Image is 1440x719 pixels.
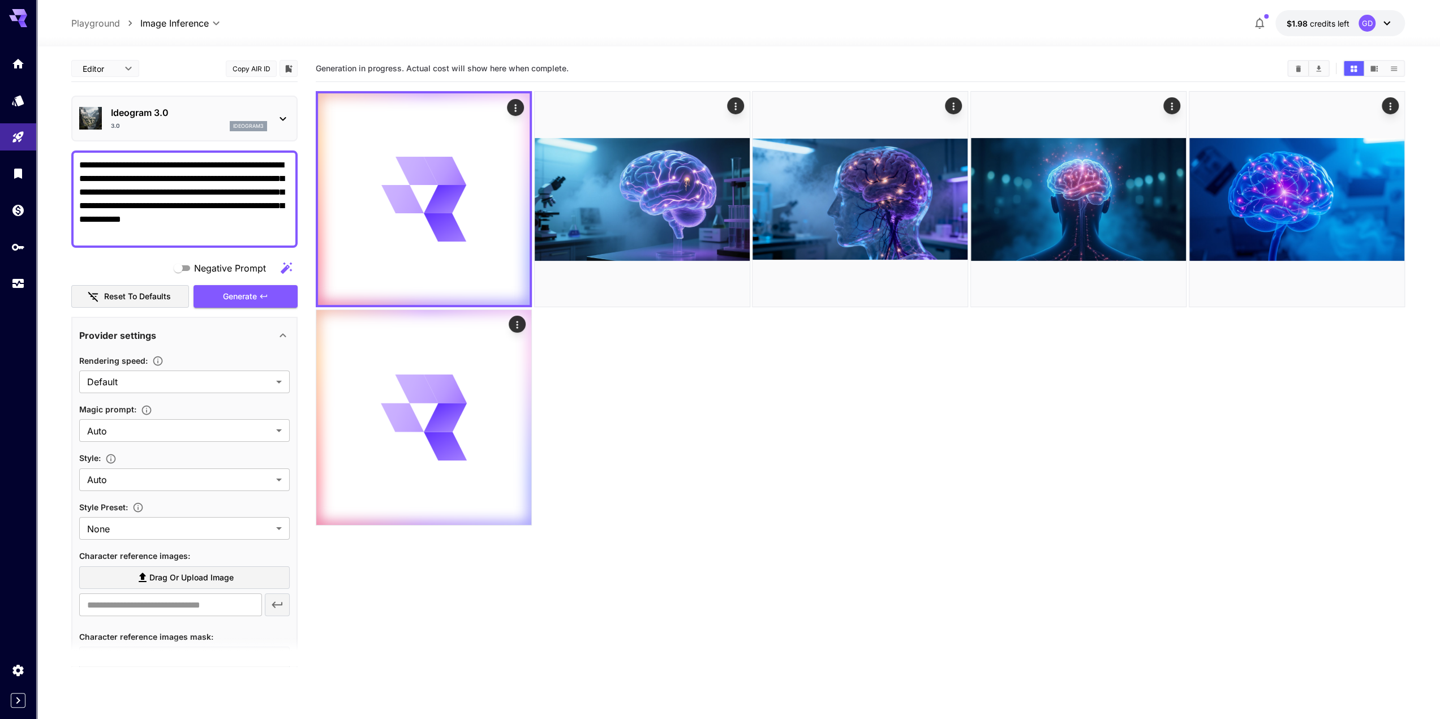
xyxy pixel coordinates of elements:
button: $1.98082GD [1275,10,1405,36]
button: Copy AIR ID [226,61,277,77]
img: Z [535,92,750,307]
p: 3.0 [111,122,120,130]
span: Style : [79,453,101,463]
span: Generation in progress. Actual cost will show here when complete. [316,63,569,73]
button: Show media in grid view [1344,61,1364,76]
button: Show media in list view [1384,61,1404,76]
button: Download All [1309,61,1329,76]
div: Actions [509,316,526,333]
div: Actions [1382,97,1399,114]
span: Character reference images mask : [79,632,213,641]
span: Rendering speed : [79,356,148,365]
div: Ideogram 3.03.0ideogram3 [79,101,290,136]
a: Playground [71,16,120,30]
div: API Keys [11,240,25,254]
div: Wallet [11,203,25,217]
div: Settings [11,663,25,677]
div: Actions [727,97,744,114]
span: Style Preset : [79,502,128,512]
div: GD [1359,15,1375,32]
nav: breadcrumb [71,16,140,30]
div: Show media in grid viewShow media in video viewShow media in list view [1343,60,1405,77]
p: ideogram3 [233,122,264,130]
p: Ideogram 3.0 [111,106,267,119]
span: Image Inference [140,16,209,30]
span: Editor [83,63,118,75]
span: Auto [87,473,272,486]
div: Clear AllDownload All [1287,60,1330,77]
div: Actions [507,99,524,116]
div: Playground [11,130,25,144]
div: Usage [11,277,25,291]
span: Generate [223,290,257,304]
div: Actions [1163,97,1180,114]
span: None [87,522,272,536]
label: Drag or upload image [79,566,290,589]
button: Expand sidebar [11,693,25,708]
div: Provider settings [79,322,290,349]
div: $1.98082 [1287,18,1349,29]
span: Negative Prompt [194,261,266,275]
img: Z [971,92,1186,307]
div: Models [11,93,25,107]
button: Show media in video view [1364,61,1384,76]
span: credits left [1310,19,1349,28]
span: Auto [87,424,272,438]
div: Actions [945,97,962,114]
span: Default [87,375,272,389]
button: Reset to defaults [71,285,189,308]
div: Home [11,57,25,71]
img: Z [753,92,968,307]
img: 2Q== [1189,92,1404,307]
span: $1.98 [1287,19,1310,28]
span: Magic prompt : [79,404,136,414]
div: Library [11,166,25,180]
button: Generate [194,285,298,308]
button: Clear All [1288,61,1308,76]
span: Drag or upload image [149,571,234,585]
button: Add to library [283,62,294,75]
p: Provider settings [79,329,156,342]
span: Character reference images : [79,551,190,561]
